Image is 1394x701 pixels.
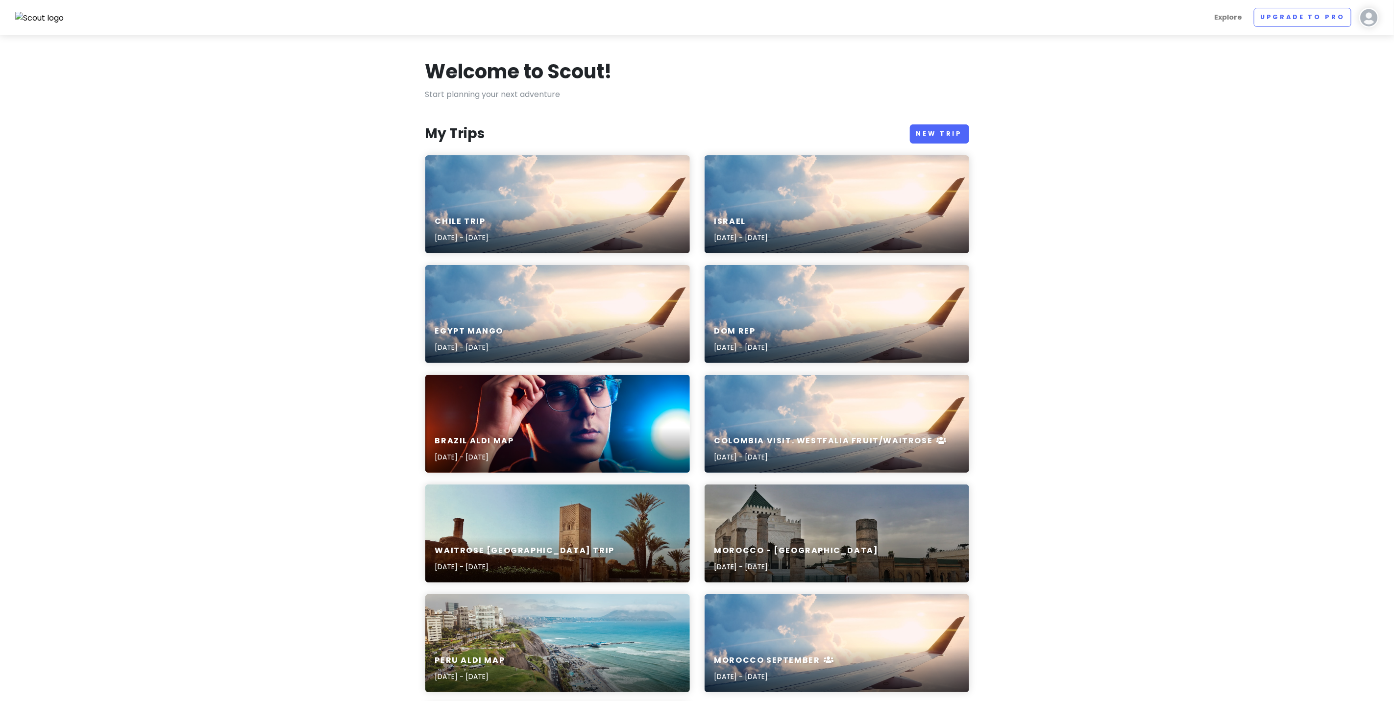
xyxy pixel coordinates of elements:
[435,655,505,666] h6: Peru Aldi Map
[714,655,835,666] h6: Morocco September
[714,232,768,243] p: [DATE] - [DATE]
[705,594,969,692] a: aerial photography of airlinerMorocco September[DATE] - [DATE]
[425,88,969,101] p: Start planning your next adventure
[435,436,514,446] h6: Brazil Aldi Map
[705,155,969,253] a: aerial photography of airlinerIsrael[DATE] - [DATE]
[714,342,768,353] p: [DATE] - [DATE]
[714,217,768,227] h6: Israel
[714,561,879,572] p: [DATE] - [DATE]
[15,12,64,24] img: Scout logo
[425,155,690,253] a: aerial photography of airlinerChile Trip[DATE] - [DATE]
[425,375,690,473] a: woman in black framed eyeglasses and black collared shirtBrazil Aldi Map[DATE] - [DATE]
[425,59,612,84] h1: Welcome to Scout!
[435,671,505,682] p: [DATE] - [DATE]
[714,326,768,337] h6: Dom Rep
[435,561,615,572] p: [DATE] - [DATE]
[1359,8,1379,27] img: User profile
[435,326,504,337] h6: Egypt Mango
[714,671,835,682] p: [DATE] - [DATE]
[714,436,948,446] h6: Colombia Visit. Westfalia Fruit/Waitrose
[425,484,690,582] a: brown concrete building near green trees during daytimeWaitrose [GEOGRAPHIC_DATA] Trip[DATE] - [D...
[435,452,514,462] p: [DATE] - [DATE]
[705,375,969,473] a: aerial photography of airlinerColombia Visit. Westfalia Fruit/Waitrose[DATE] - [DATE]
[425,125,485,143] h3: My Trips
[714,452,948,462] p: [DATE] - [DATE]
[425,265,690,363] a: aerial photography of airlinerEgypt Mango[DATE] - [DATE]
[425,594,690,692] a: city on island during dayPeru Aldi Map[DATE] - [DATE]
[435,217,489,227] h6: Chile Trip
[714,546,879,556] h6: Morocco - [GEOGRAPHIC_DATA]
[705,484,969,582] a: brown concrete building under gray skyMorocco - [GEOGRAPHIC_DATA][DATE] - [DATE]
[435,342,504,353] p: [DATE] - [DATE]
[435,546,615,556] h6: Waitrose [GEOGRAPHIC_DATA] Trip
[910,124,969,144] a: New Trip
[1210,8,1246,27] a: Explore
[1254,8,1351,27] a: Upgrade to Pro
[435,232,489,243] p: [DATE] - [DATE]
[705,265,969,363] a: aerial photography of airlinerDom Rep[DATE] - [DATE]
